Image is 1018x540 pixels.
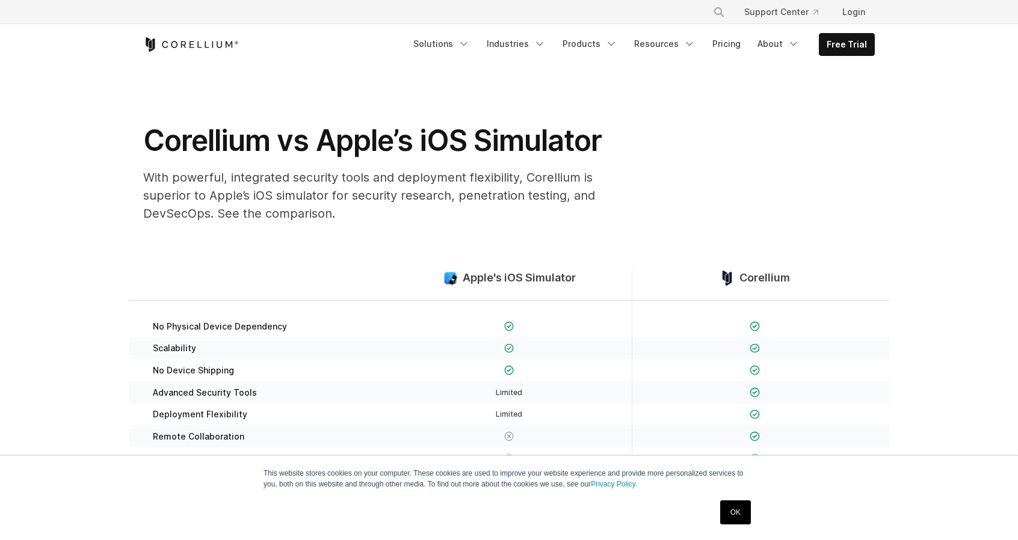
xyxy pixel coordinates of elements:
[463,271,576,285] span: Apple's iOS Simulator
[504,321,514,331] img: Checkmark
[143,123,625,159] h1: Corellium vs Apple’s iOS Simulator
[443,271,458,286] img: compare_ios-simulator--large
[720,500,751,524] a: OK
[264,468,754,489] p: This website stores cookies on your computer. These cookies are used to improve your website expe...
[833,1,875,23] a: Login
[496,388,522,397] span: Limited
[750,343,760,354] img: Checkmark
[739,271,790,285] span: Corellium
[819,34,874,55] a: Free Trial
[699,1,875,23] div: Navigation Menu
[591,480,637,488] a: Privacy Policy.
[406,33,875,56] div: Navigation Menu
[153,365,234,376] span: No Device Shipping
[153,453,244,464] span: Graphics Acceleration
[750,387,760,397] img: Checkmark
[153,321,287,332] span: No Physical Device Dependency
[504,365,514,375] img: Checkmark
[708,1,730,23] button: Search
[750,33,807,55] a: About
[750,431,760,441] img: Checkmark
[504,431,514,441] img: X
[143,168,625,222] p: With powerful, integrated security tools and deployment flexibility, Corellium is superior to App...
[406,33,477,55] a: Solutions
[153,387,257,398] span: Advanced Security Tools
[496,410,522,419] span: Limited
[750,453,760,464] img: Checkmark
[750,410,760,420] img: Checkmark
[750,321,760,331] img: Checkmark
[153,431,244,442] span: Remote Collaboration
[555,33,625,55] a: Products
[480,33,553,55] a: Industries
[143,37,239,52] a: Corellium Home
[153,343,196,354] span: Scalability
[504,343,514,354] img: Checkmark
[504,453,514,464] img: X
[735,1,828,23] a: Support Center
[750,365,760,375] img: Checkmark
[627,33,703,55] a: Resources
[705,33,748,55] a: Pricing
[153,409,247,420] span: Deployment Flexibility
